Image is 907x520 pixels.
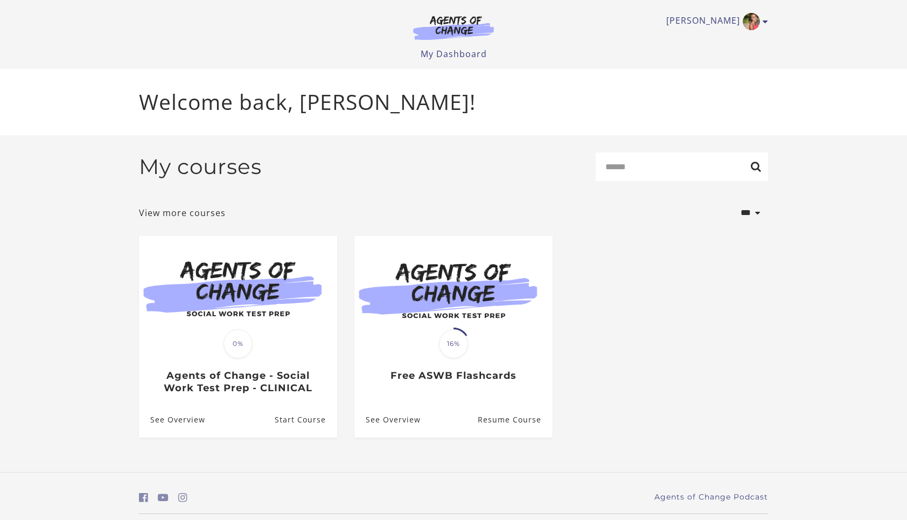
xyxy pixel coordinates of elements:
[421,48,487,60] a: My Dashboard
[178,490,187,505] a: https://www.instagram.com/agentsofchangeprep/ (Open in a new window)
[275,403,337,438] a: Agents of Change - Social Work Test Prep - CLINICAL: Resume Course
[158,490,169,505] a: https://www.youtube.com/c/AgentsofChangeTestPrepbyMeaganMitchell (Open in a new window)
[402,15,505,40] img: Agents of Change Logo
[439,329,468,358] span: 16%
[139,493,148,503] i: https://www.facebook.com/groups/aswbtestprep (Open in a new window)
[354,403,421,438] a: Free ASWB Flashcards: See Overview
[139,154,262,179] h2: My courses
[158,493,169,503] i: https://www.youtube.com/c/AgentsofChangeTestPrepbyMeaganMitchell (Open in a new window)
[139,490,148,505] a: https://www.facebook.com/groups/aswbtestprep (Open in a new window)
[666,13,763,30] a: Toggle menu
[224,329,253,358] span: 0%
[139,403,205,438] a: Agents of Change - Social Work Test Prep - CLINICAL: See Overview
[478,403,553,438] a: Free ASWB Flashcards: Resume Course
[654,491,768,503] a: Agents of Change Podcast
[366,370,541,382] h3: Free ASWB Flashcards
[150,370,325,394] h3: Agents of Change - Social Work Test Prep - CLINICAL
[139,206,226,219] a: View more courses
[139,86,768,118] p: Welcome back, [PERSON_NAME]!
[178,493,187,503] i: https://www.instagram.com/agentsofchangeprep/ (Open in a new window)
